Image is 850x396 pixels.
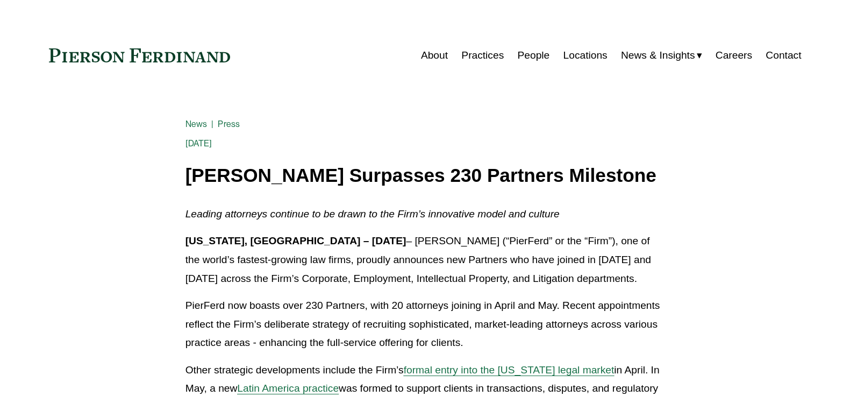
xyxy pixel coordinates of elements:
[237,383,339,394] a: Latin America practice
[716,45,752,66] a: Careers
[185,235,406,246] strong: [US_STATE], [GEOGRAPHIC_DATA] – [DATE]
[518,45,550,66] a: People
[218,119,240,129] a: Press
[185,208,560,220] em: Leading attorneys continue to be drawn to the Firm’s innovative model and culture
[421,45,448,66] a: About
[185,232,665,288] p: – [PERSON_NAME] (“PierFerd” or the “Firm”), one of the world’s fastest-growing law firms, proudly...
[185,138,212,148] span: [DATE]
[404,364,615,376] a: formal entry into the [US_STATE] legal market
[766,45,801,66] a: Contact
[621,46,695,65] span: News & Insights
[185,165,665,186] h1: [PERSON_NAME] Surpasses 230 Partners Milestone
[185,119,208,129] a: News
[461,45,504,66] a: Practices
[563,45,608,66] a: Locations
[621,45,702,66] a: folder dropdown
[185,296,665,352] p: PierFerd now boasts over 230 Partners, with 20 attorneys joining in April and May. Recent appoint...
